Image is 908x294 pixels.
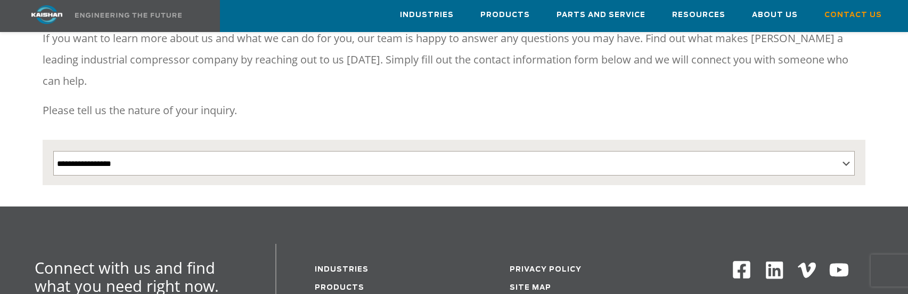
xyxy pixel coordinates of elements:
a: Site Map [510,284,551,291]
a: Products [315,284,364,291]
p: Please tell us the nature of your inquiry. [43,100,865,121]
span: Products [480,9,530,21]
a: Resources [672,1,725,29]
p: If you want to learn more about us and what we can do for you, our team is happy to answer any qu... [43,28,865,92]
a: Parts and Service [557,1,645,29]
img: Youtube [829,260,849,281]
img: Facebook [732,260,751,280]
a: Industries [315,266,369,273]
img: Engineering the future [75,13,182,18]
a: About Us [752,1,798,29]
span: About Us [752,9,798,21]
span: Industries [400,9,454,21]
img: kaishan logo [7,5,87,24]
a: Contact Us [824,1,882,29]
span: Parts and Service [557,9,645,21]
a: Products [480,1,530,29]
span: Contact Us [824,9,882,21]
img: Linkedin [764,260,785,281]
img: Vimeo [798,263,816,278]
a: Industries [400,1,454,29]
a: Privacy Policy [510,266,582,273]
span: Resources [672,9,725,21]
